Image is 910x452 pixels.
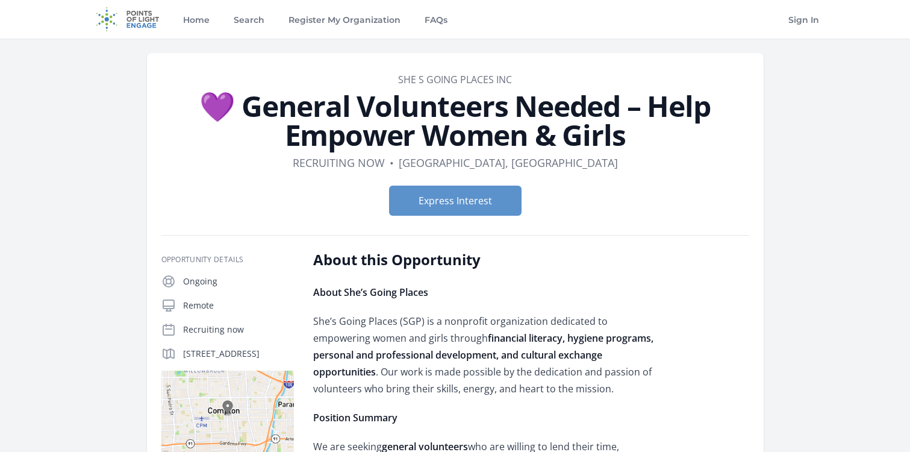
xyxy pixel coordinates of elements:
div: • [390,154,394,171]
h3: Opportunity Details [161,255,294,265]
h2: About this Opportunity [313,250,665,269]
p: [STREET_ADDRESS] [183,348,294,360]
p: Ongoing [183,275,294,287]
a: SHE S GOING PLACES INC [398,73,512,86]
h1: 💜 General Volunteers Needed – Help Empower Women & Girls [161,92,749,149]
p: Remote [183,300,294,312]
strong: financial literacy, hygiene programs, personal and professional development, and cultural exchang... [313,331,653,378]
p: Recruiting now [183,324,294,336]
strong: About She’s Going Places [313,286,428,299]
dd: Recruiting now [293,154,385,171]
button: Express Interest [389,186,522,216]
dd: [GEOGRAPHIC_DATA], [GEOGRAPHIC_DATA] [399,154,618,171]
strong: Position Summary [313,411,397,424]
p: She’s Going Places (SGP) is a nonprofit organization dedicated to empowering women and girls thro... [313,313,665,397]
